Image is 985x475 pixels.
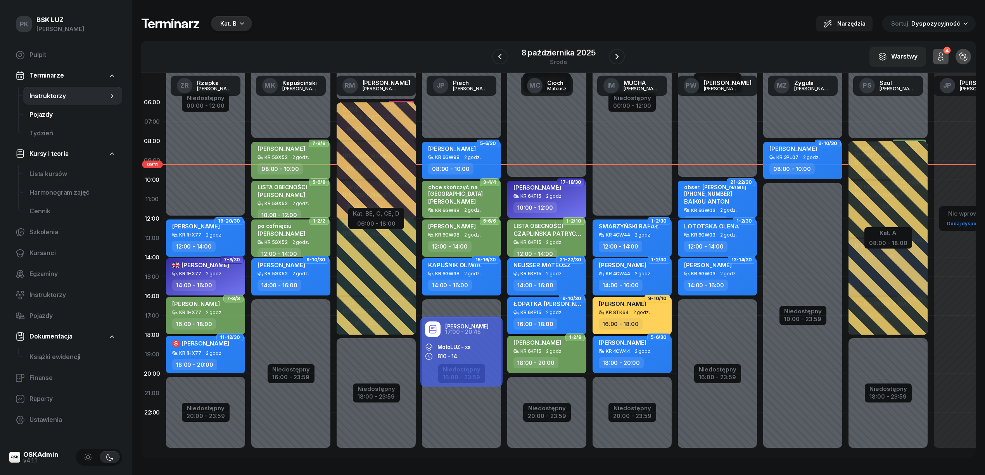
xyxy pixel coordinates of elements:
span: 21-22/30 [560,259,581,261]
div: 06:00 - 18:00 [353,219,399,227]
span: ŁOPATKA [PERSON_NAME] [513,300,591,307]
div: Niedostępny [613,405,651,411]
div: 19:00 [141,345,163,364]
a: Pojazdy [9,307,122,325]
span: 7-8/8 [312,143,325,144]
span: $ [174,341,178,346]
button: Niedostępny00:00 - 12:00 [187,93,225,111]
a: Książki ewidencji [23,348,122,366]
span: 5-6/8 [313,181,325,183]
div: KR 6GW98 [435,208,460,213]
div: KR 5GX52 [264,240,288,245]
span: [PERSON_NAME] [769,145,817,152]
div: 13:00 [141,228,163,248]
div: Zyguła [794,80,831,86]
span: [PERSON_NAME] [257,261,305,269]
div: 20:00 - 23:59 [528,411,566,419]
a: Kursanci [9,244,122,263]
div: Szul [880,80,917,86]
div: KR 6GW98 [435,155,460,160]
a: Raporty [9,390,122,408]
span: Szkolenia [29,227,116,237]
div: 14:00 - 16:00 [257,280,301,291]
span: 17-18/30 [560,181,581,183]
div: 20:00 - 23:59 [613,411,651,419]
span: 2 godz. [292,201,309,206]
div: KR 6KF15 [520,193,541,199]
span: KAPUŚNIK OLIWIA [428,261,481,269]
div: 22:00 [141,403,163,422]
span: Sortuj [891,19,910,29]
span: Pojazdy [29,311,116,321]
span: 2 godz. [546,310,563,315]
div: KR 6GW03 [691,271,715,276]
span: 5-6/6 [483,220,496,222]
span: 2 godz. [206,271,223,276]
a: ZRRzepka[PERSON_NAME] [171,76,240,96]
span: Instruktorzy [29,91,108,101]
div: 12:00 - 14:00 [172,241,216,252]
span: 2 godz. [292,155,309,160]
a: IMMUCHA[PERSON_NAME] [597,76,667,96]
span: MZ [777,82,787,89]
span: Egzaminy [29,269,116,279]
div: 12:00 - 14:00 [428,241,472,252]
div: 10:00 - 12:00 [428,216,472,227]
span: 1-2/30 [736,220,752,222]
div: LISTA OBECNOŚCI [257,184,307,190]
div: KR 6GW03 [691,208,715,213]
span: 2 godz. [206,310,223,315]
div: 18:00 - 20:00 [172,359,217,370]
span: PK [20,21,29,28]
div: 08:00 [141,131,163,151]
span: ZR [180,82,189,89]
div: 00:00 - 12:00 [613,101,651,109]
span: 13-14/30 [731,259,752,261]
div: 08:00 - 10:00 [257,163,303,174]
span: Terminarze [29,71,64,81]
span: SMARZYŃSKI RAFAŁ [599,223,658,230]
span: Kursanci [29,248,116,258]
div: [PERSON_NAME] [453,86,490,91]
a: Pulpit [9,46,122,64]
span: 09:11 [142,161,163,168]
div: 20:00 [141,364,163,383]
span: [PERSON_NAME] [513,184,561,191]
div: Niedostępny [187,405,225,411]
div: 14:00 - 16:00 [513,280,557,291]
span: 2 godz. [464,207,481,213]
span: [PERSON_NAME] [513,339,561,346]
div: KR 8TK64 [606,310,629,315]
button: Kat. B [209,16,252,31]
button: Narzędzia [816,16,873,31]
div: KR 4CW44 [606,271,630,276]
div: 12:00 - 14:00 [599,241,642,252]
span: Kursy i teoria [29,149,69,159]
div: 16:00 [141,287,163,306]
div: 16:00 - 18:00 [172,318,216,330]
div: KR 5GX52 [264,155,288,160]
div: 14:00 - 16:00 [172,280,216,291]
a: Harmonogram zajęć [23,183,122,202]
span: 15-16/30 [475,259,496,261]
div: 18:00 - 23:59 [358,392,395,400]
span: 7-8/8 [227,298,240,299]
div: Niedostępny [699,366,736,372]
span: [PERSON_NAME] [599,300,646,307]
div: 12:00 - 14:00 [513,248,557,259]
button: Sortuj Dyspozycyjność [882,16,976,32]
div: 8 października 2025 [522,49,596,57]
div: 16:00 - 18:00 [599,318,643,330]
div: Niedostępny [784,308,822,314]
div: KR 6GW98 [435,271,460,276]
span: [PERSON_NAME] [257,145,305,152]
a: Kursy i teoria [9,145,122,163]
div: v4.1.1 [23,458,59,463]
div: 21:00 [141,383,163,403]
span: 2 godz. [633,310,650,315]
div: Mateusz [547,86,567,91]
div: 10:00 - 12:00 [513,202,557,213]
div: 14:00 - 16:00 [428,280,472,291]
a: Dokumentacja [9,328,122,345]
span: Harmonogram zajęć [29,188,116,198]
